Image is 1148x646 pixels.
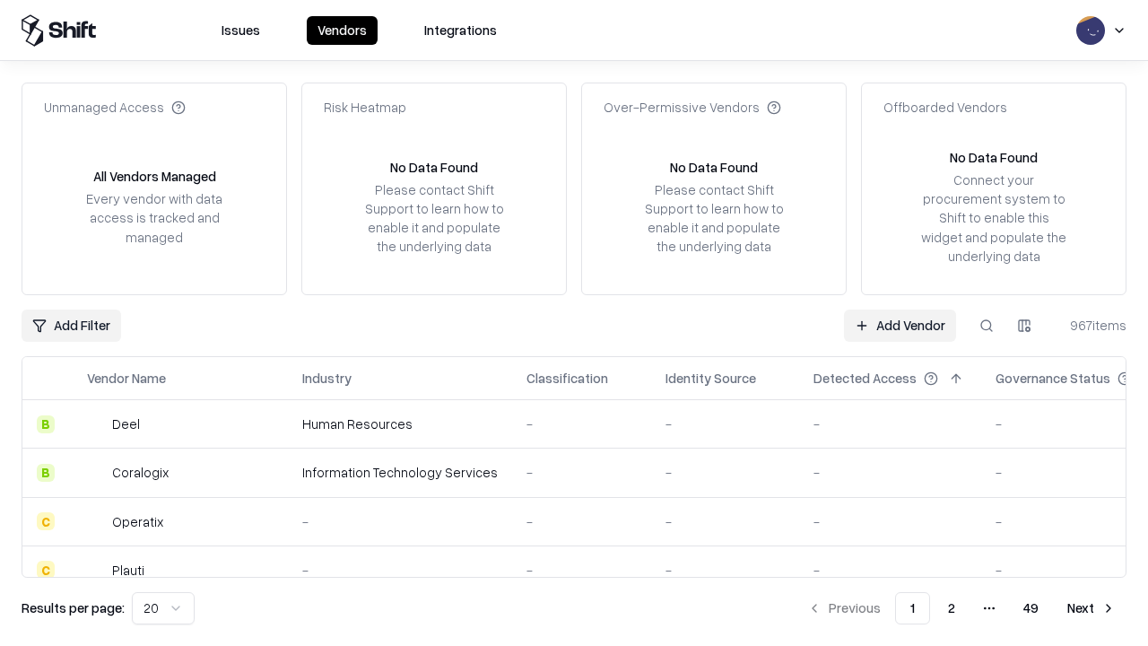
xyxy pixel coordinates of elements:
[526,369,608,388] div: Classification
[87,561,105,579] img: Plauti
[1055,316,1126,335] div: 967 items
[112,561,144,580] div: Plauti
[22,598,125,617] p: Results per page:
[895,592,930,624] button: 1
[37,561,55,579] div: C
[360,180,509,257] div: Please contact Shift Support to learn how to enable it and populate the underlying data
[390,158,478,177] div: No Data Found
[37,464,55,482] div: B
[22,310,121,342] button: Add Filter
[93,167,216,186] div: All Vendors Managed
[604,98,781,117] div: Over-Permissive Vendors
[112,415,140,433] div: Deel
[1009,592,1053,624] button: 49
[844,310,956,342] a: Add Vendor
[87,512,105,530] img: Operatix
[302,463,498,482] div: Information Technology Services
[883,98,1007,117] div: Offboarded Vendors
[665,463,785,482] div: -
[37,415,55,433] div: B
[665,415,785,433] div: -
[1057,592,1126,624] button: Next
[302,415,498,433] div: Human Resources
[87,369,166,388] div: Vendor Name
[112,463,169,482] div: Coralogix
[996,369,1110,388] div: Governance Status
[302,561,498,580] div: -
[112,512,163,531] div: Operatix
[413,16,508,45] button: Integrations
[919,170,1068,266] div: Connect your procurement system to Shift to enable this widget and populate the underlying data
[665,561,785,580] div: -
[934,592,970,624] button: 2
[80,189,229,246] div: Every vendor with data access is tracked and managed
[211,16,271,45] button: Issues
[813,415,967,433] div: -
[665,512,785,531] div: -
[813,463,967,482] div: -
[44,98,186,117] div: Unmanaged Access
[526,512,637,531] div: -
[950,148,1038,167] div: No Data Found
[37,512,55,530] div: C
[302,369,352,388] div: Industry
[87,415,105,433] img: Deel
[526,463,637,482] div: -
[665,369,756,388] div: Identity Source
[307,16,378,45] button: Vendors
[526,561,637,580] div: -
[639,180,788,257] div: Please contact Shift Support to learn how to enable it and populate the underlying data
[813,512,967,531] div: -
[87,464,105,482] img: Coralogix
[526,415,637,433] div: -
[302,512,498,531] div: -
[813,369,917,388] div: Detected Access
[670,158,758,177] div: No Data Found
[324,98,406,117] div: Risk Heatmap
[813,561,967,580] div: -
[796,592,1126,624] nav: pagination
